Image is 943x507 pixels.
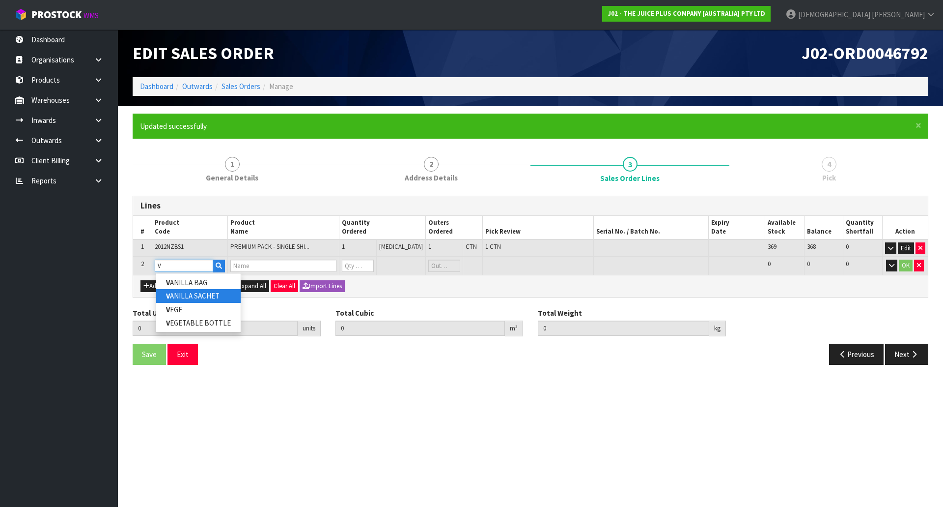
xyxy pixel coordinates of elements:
[225,157,240,172] span: 1
[167,344,198,365] button: Exit
[405,173,458,183] span: Address Details
[156,303,241,316] a: VEGE
[206,173,258,183] span: General Details
[899,260,913,271] button: OK
[271,280,298,292] button: Clear All
[342,260,374,272] input: Qty Ordered
[600,173,660,183] span: Sales Order Lines
[335,308,374,318] label: Total Cubic
[140,82,173,91] a: Dashboard
[166,291,170,300] strong: V
[807,260,810,268] span: 0
[342,242,345,251] span: 1
[133,216,152,239] th: #
[142,350,157,359] span: Save
[133,308,170,318] label: Total Units
[602,6,771,22] a: J02 - THE JUICE PLUS COMPANY [AUSTRALIA] PTY LTD
[140,121,207,131] span: Updated successfully
[885,344,928,365] button: Next
[166,278,170,287] strong: V
[141,242,144,251] span: 1
[424,157,439,172] span: 2
[15,8,27,21] img: cube-alt.png
[485,242,501,251] span: 1 CTN
[300,280,345,292] button: Import Lines
[133,344,166,365] button: Save
[222,82,260,91] a: Sales Orders
[768,242,777,251] span: 369
[802,43,928,63] span: J02-ORD0046792
[846,242,849,251] span: 0
[379,242,423,251] span: [MEDICAL_DATA]
[425,216,482,239] th: Outers Ordered
[298,321,321,336] div: units
[428,260,460,272] input: Outers Ordered
[133,188,928,372] span: Sales Order Lines
[339,216,426,239] th: Quantity Ordered
[822,157,836,172] span: 4
[335,321,505,336] input: Total Cubic
[166,318,170,328] strong: V
[155,242,184,251] span: 2012NZBS1
[133,321,298,336] input: Total Units
[230,242,309,251] span: PREMIUM PACK - SINGLE SHI...
[594,216,709,239] th: Serial No. / Batch No.
[140,201,920,210] h3: Lines
[269,82,293,91] span: Manage
[182,82,213,91] a: Outwards
[141,260,144,268] span: 2
[235,280,269,292] button: Expand All
[428,242,431,251] span: 1
[882,216,928,239] th: Action
[709,321,726,336] div: kg
[227,216,339,239] th: Product Name
[83,11,99,20] small: WMS
[156,316,241,329] a: VEGETABLE BOTTLE
[843,216,883,239] th: Quantity Shortfall
[608,9,765,18] strong: J02 - THE JUICE PLUS COMPANY [AUSTRALIA] PTY LTD
[466,242,477,251] span: CTN
[152,216,228,239] th: Product Code
[846,260,849,268] span: 0
[505,321,523,336] div: m³
[798,10,870,19] span: [DEMOGRAPHIC_DATA]
[31,8,82,21] span: ProStock
[822,173,836,183] span: Pick
[156,276,241,289] a: VANILLA BAG
[768,260,771,268] span: 0
[482,216,593,239] th: Pick Review
[872,10,925,19] span: [PERSON_NAME]
[156,289,241,302] a: VANILLA SACHET
[829,344,884,365] button: Previous
[538,321,709,336] input: Total Weight
[155,260,213,272] input: Code
[538,308,582,318] label: Total Weight
[140,280,175,292] button: Add Line
[238,282,266,290] span: Expand All
[915,119,921,132] span: ×
[804,216,843,239] th: Balance
[133,43,274,63] span: Edit Sales Order
[807,242,816,251] span: 368
[623,157,638,172] span: 3
[230,260,336,272] input: Name
[166,305,170,314] strong: V
[709,216,765,239] th: Expiry Date
[898,242,914,254] button: Edit
[765,216,804,239] th: Available Stock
